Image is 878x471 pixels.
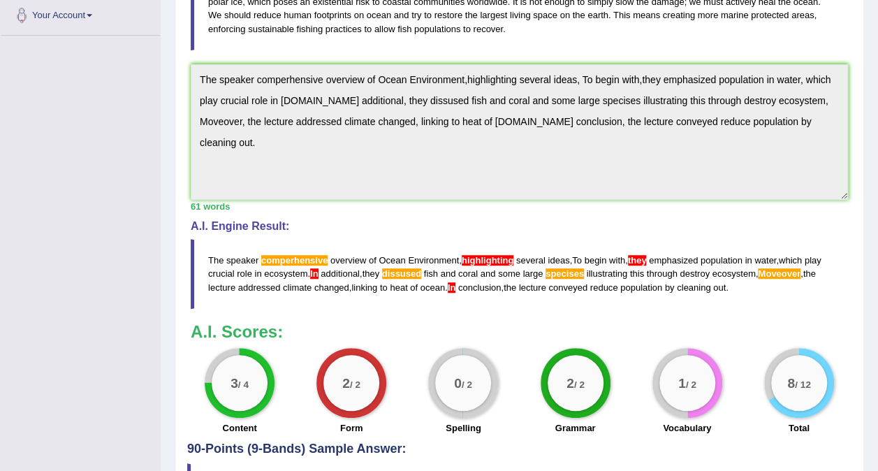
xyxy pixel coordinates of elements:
[754,255,776,266] span: water
[351,282,377,293] span: linking
[340,421,363,435] label: Form
[458,268,478,279] span: coral
[379,255,405,266] span: Ocean
[342,375,350,391] big: 2
[685,379,696,389] small: / 2
[330,255,366,266] span: overview
[548,255,569,266] span: ideas
[745,255,752,266] span: in
[350,379,360,389] small: / 2
[191,239,848,308] blockquote: , , . , , , , . , .
[223,421,257,435] label: Content
[584,255,606,266] span: begin
[382,268,421,279] span: Possible spelling mistake found. (did you mean: disused)
[663,421,711,435] label: Vocabulary
[546,268,584,279] span: Possible spelling mistake found. (did you mean: species)
[805,255,821,266] span: play
[795,379,811,389] small: / 12
[261,255,328,266] span: Possible spelling mistake found. (did you mean: comprehensive)
[678,375,686,391] big: 1
[758,268,800,279] span: Possible spelling mistake found. (did you mean: Moreover)
[789,421,810,435] label: Total
[522,268,543,279] span: large
[369,255,376,266] span: of
[310,268,319,279] span: Add a space between sentences. (did you mean: In)
[191,200,848,213] div: 61 words
[628,255,647,266] span: Put a space after the comma. (did you mean: , they)
[573,379,584,389] small: / 2
[625,255,628,266] span: Put a space after the comma. (did you mean: , they)
[441,268,456,279] span: and
[555,421,596,435] label: Grammar
[255,268,262,279] span: in
[701,255,742,266] span: population
[238,282,281,293] span: addressed
[481,268,496,279] span: and
[380,282,388,293] span: to
[390,282,407,293] span: heat
[448,282,456,293] span: Add a space between sentences. (did you mean: In)
[321,268,360,279] span: additional
[680,268,710,279] span: destroy
[647,268,678,279] span: through
[208,282,235,293] span: lecture
[459,255,462,266] span: Put a space after the comma. (did you mean: , highlighting)
[237,268,252,279] span: role
[712,268,756,279] span: ecosystem
[649,255,698,266] span: emphasized
[420,282,445,293] span: ocean
[572,255,582,266] span: To
[226,255,258,266] span: speaker
[519,282,546,293] span: lecture
[590,282,618,293] span: reduce
[498,268,520,279] span: some
[454,375,462,391] big: 0
[803,268,816,279] span: the
[516,255,546,266] span: several
[283,282,312,293] span: climate
[446,421,481,435] label: Spelling
[424,268,438,279] span: fish
[779,255,802,266] span: which
[314,282,349,293] span: changed
[677,282,710,293] span: cleaning
[504,282,516,293] span: the
[462,379,472,389] small: / 2
[462,255,513,266] span: Put a space after the comma. (did you mean: , highlighting)
[231,375,238,391] big: 3
[410,282,418,293] span: of
[208,255,224,266] span: The
[458,282,501,293] span: conclusion
[238,379,249,389] small: / 4
[548,282,587,293] span: conveyed
[665,282,675,293] span: by
[208,268,235,279] span: crucial
[787,375,795,391] big: 8
[408,255,459,266] span: Environment
[363,268,380,279] span: they
[191,322,283,341] b: A.I. Scores:
[587,268,628,279] span: illustrating
[609,255,625,266] span: with
[630,268,644,279] span: this
[264,268,307,279] span: ecosystem
[191,220,848,233] h4: A.I. Engine Result:
[713,282,726,293] span: out
[566,375,574,391] big: 2
[620,282,662,293] span: population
